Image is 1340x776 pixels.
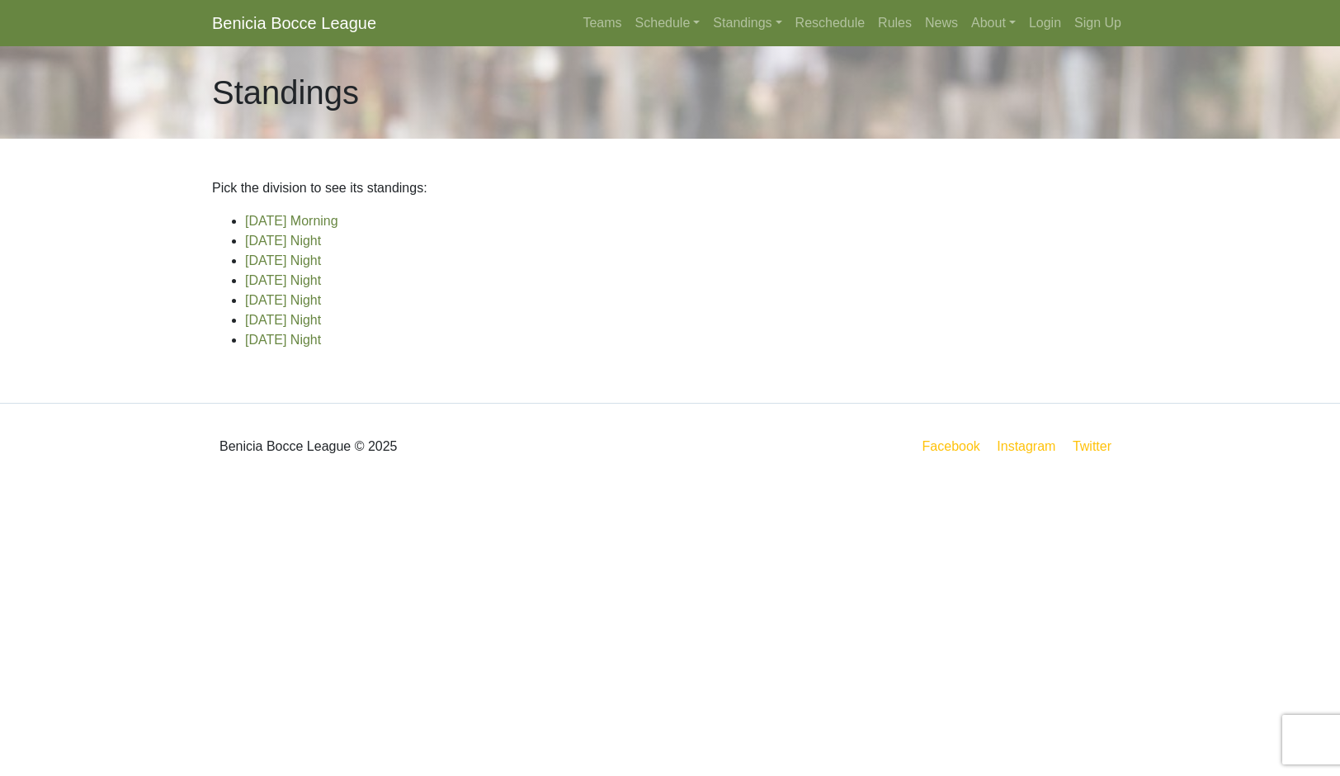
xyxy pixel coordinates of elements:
[993,436,1059,457] a: Instagram
[245,313,321,327] a: [DATE] Night
[212,73,359,112] h1: Standings
[576,7,628,40] a: Teams
[245,333,321,347] a: [DATE] Night
[629,7,707,40] a: Schedule
[1069,436,1125,457] a: Twitter
[706,7,788,40] a: Standings
[212,178,1128,198] p: Pick the division to see its standings:
[245,234,321,248] a: [DATE] Night
[919,436,984,457] a: Facebook
[200,417,670,476] div: Benicia Bocce League © 2025
[245,253,321,267] a: [DATE] Night
[918,7,965,40] a: News
[789,7,872,40] a: Reschedule
[212,7,376,40] a: Benicia Bocce League
[245,293,321,307] a: [DATE] Night
[1022,7,1068,40] a: Login
[245,214,338,228] a: [DATE] Morning
[965,7,1022,40] a: About
[245,273,321,287] a: [DATE] Night
[871,7,918,40] a: Rules
[1068,7,1128,40] a: Sign Up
